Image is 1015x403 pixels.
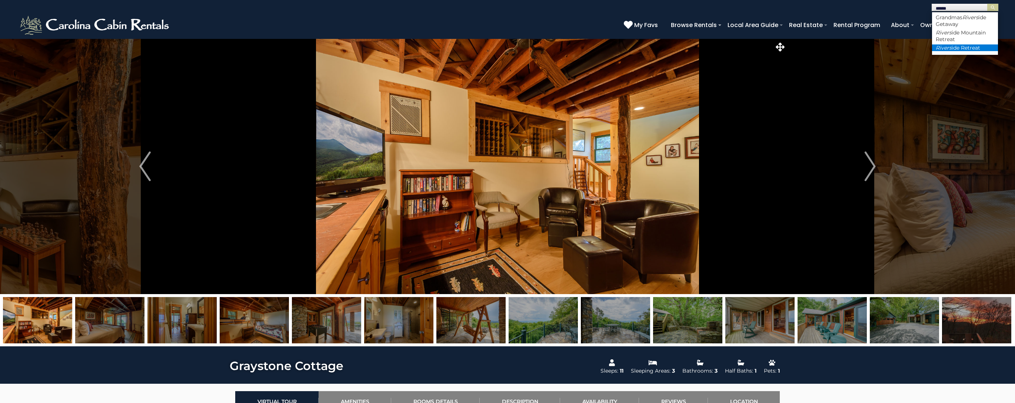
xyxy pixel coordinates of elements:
[798,297,867,343] img: 163267460
[147,297,217,343] img: 163267455
[936,29,952,36] em: Rivers
[667,19,721,31] a: Browse Rentals
[942,297,1011,343] img: 163267429
[916,19,961,31] a: Owner Login
[75,297,144,343] img: 163267454
[962,14,978,21] em: Rivers
[19,14,172,36] img: White-1-2.png
[785,19,826,31] a: Real Estate
[864,151,875,181] img: arrow
[3,297,72,343] img: 163267453
[292,297,361,343] img: 163267457
[139,151,150,181] img: arrow
[624,20,660,30] a: My Favs
[936,44,952,51] em: Rivers
[725,297,795,343] img: 163267432
[870,297,939,343] img: 163267462
[364,297,433,343] img: 163267458
[787,39,954,294] button: Next
[932,29,998,43] li: ide Mountain Retreat
[653,297,722,343] img: 163267431
[887,19,913,31] a: About
[62,39,229,294] button: Previous
[724,19,782,31] a: Local Area Guide
[932,44,998,51] li: ide Retreat
[220,297,289,343] img: 163267456
[509,297,578,343] img: 163267433
[830,19,884,31] a: Rental Program
[634,20,658,30] span: My Favs
[436,297,506,343] img: 163267459
[932,14,998,27] li: Grandmas ide Getaway
[581,297,650,343] img: 163267430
